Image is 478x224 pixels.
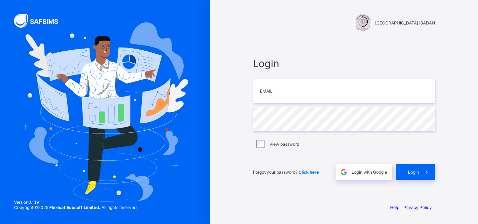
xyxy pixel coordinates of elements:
a: Help [390,205,399,210]
span: Copyright © 2025 All rights reserved. [14,205,138,210]
img: Hero Image [22,22,188,201]
a: Privacy Policy [403,205,432,210]
img: SAFSIMS Logo [14,14,66,28]
span: [GEOGRAPHIC_DATA] IBADAN [375,20,435,26]
strong: Flexisaf Edusoft Limited. [49,205,100,210]
label: View password [269,142,299,147]
span: Forgot your password? [253,169,319,175]
img: google.396cfc9801f0270233282035f929180a.svg [340,168,348,176]
span: Version 0.1.19 [14,200,138,205]
span: Login [408,169,419,175]
span: Login [253,57,435,70]
a: Click here [298,169,319,175]
span: Login with Google [352,169,387,175]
